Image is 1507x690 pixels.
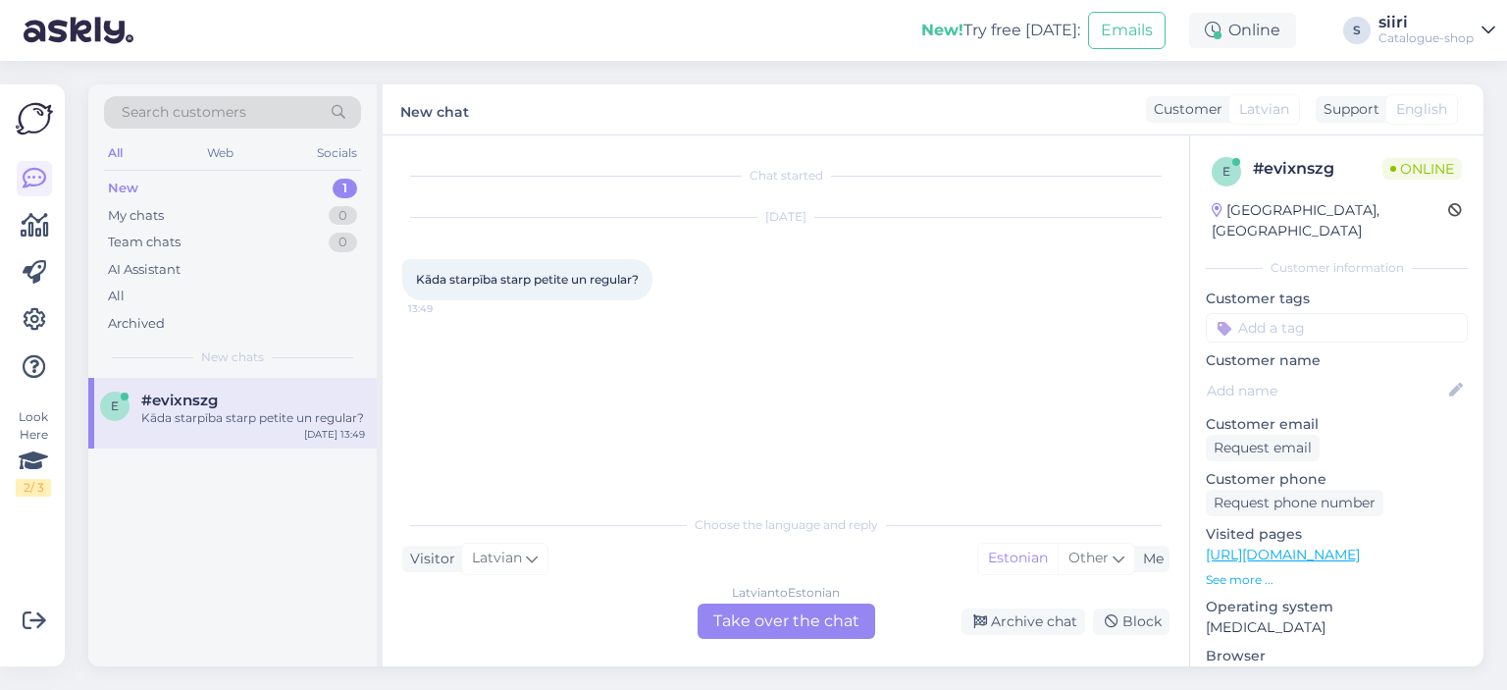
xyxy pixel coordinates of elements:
div: Look Here [16,408,51,497]
input: Add name [1207,380,1445,401]
span: Online [1382,158,1462,180]
p: Customer email [1206,414,1468,435]
div: Archived [108,314,165,334]
div: Customer information [1206,259,1468,277]
div: Team chats [108,233,181,252]
span: e [1222,164,1230,179]
div: Visitor [402,549,455,569]
div: # evixnszg [1253,157,1382,181]
div: Kāda starpība starp petite un regular? [141,409,365,427]
p: Browser [1206,646,1468,666]
div: [DATE] 13:49 [304,427,365,442]
span: New chats [201,348,264,366]
label: New chat [400,96,469,123]
div: siiri [1378,15,1474,30]
div: All [108,287,125,306]
div: Request email [1206,435,1320,461]
div: 2 / 3 [16,479,51,497]
b: New! [921,21,963,39]
p: [MEDICAL_DATA] [1206,617,1468,638]
div: 0 [329,206,357,226]
div: 0 [329,233,357,252]
div: S [1343,17,1371,44]
span: Kāda starpība starp petite un regular? [416,272,639,287]
div: Estonian [978,544,1058,573]
span: 13:49 [408,301,482,316]
p: Operating system [1206,597,1468,617]
span: #evixnszg [141,392,218,409]
button: Emails [1088,12,1166,49]
a: [URL][DOMAIN_NAME] [1206,546,1360,563]
div: 1 [333,179,357,198]
div: Archive chat [961,609,1085,635]
div: Request phone number [1206,490,1383,516]
p: Customer name [1206,350,1468,371]
span: English [1396,99,1447,120]
div: Support [1316,99,1379,120]
div: Choose the language and reply [402,516,1169,534]
a: siiriCatalogue-shop [1378,15,1495,46]
span: Latvian [472,548,522,569]
p: Customer phone [1206,469,1468,490]
div: Chat started [402,167,1169,185]
div: Customer [1146,99,1222,120]
div: Web [203,140,237,166]
p: Customer tags [1206,289,1468,309]
p: Visited pages [1206,524,1468,545]
div: [DATE] [402,208,1169,226]
div: Latvian to Estonian [732,584,840,602]
input: Add a tag [1206,313,1468,343]
div: Catalogue-shop [1378,30,1474,46]
div: My chats [108,206,164,226]
span: e [111,398,119,413]
p: See more ... [1206,571,1468,589]
div: Me [1135,549,1164,569]
div: All [104,140,127,166]
span: Search customers [122,102,246,123]
div: AI Assistant [108,260,181,280]
div: Online [1189,13,1296,48]
div: Block [1093,609,1169,635]
div: Try free [DATE]: [921,19,1080,42]
img: Askly Logo [16,100,53,137]
div: [GEOGRAPHIC_DATA], [GEOGRAPHIC_DATA] [1212,200,1448,241]
div: Take over the chat [698,604,875,639]
div: Socials [313,140,361,166]
span: Other [1068,549,1109,566]
span: Latvian [1239,99,1289,120]
div: New [108,179,138,198]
